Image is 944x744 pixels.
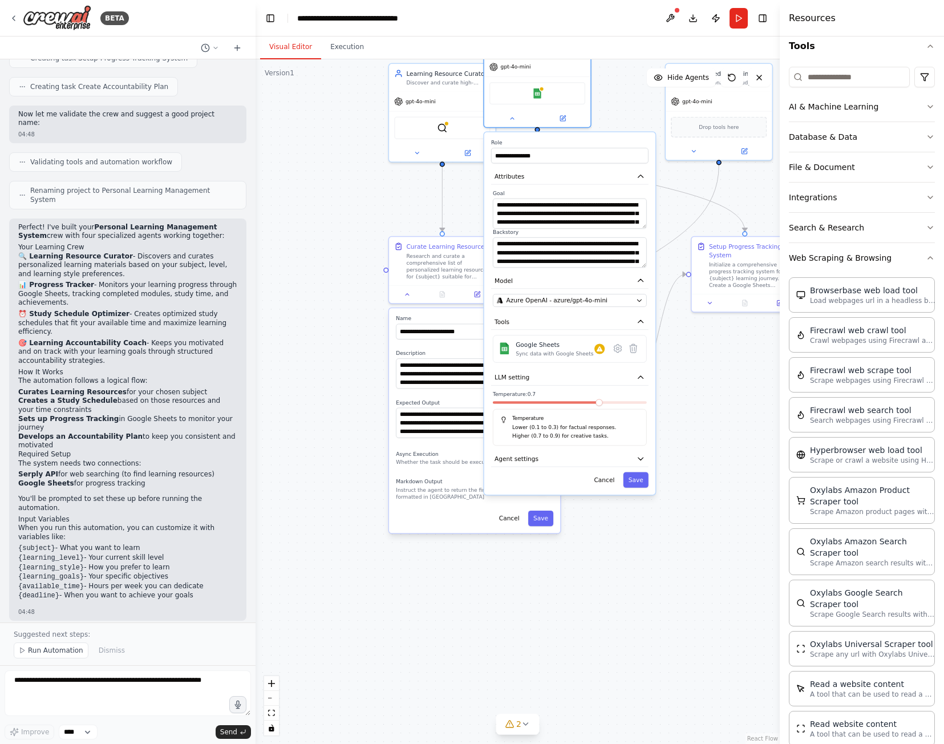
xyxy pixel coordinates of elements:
[810,610,935,619] p: Scrape Google Search results with Oxylabs Google Search Scraper
[626,341,641,356] button: Delete tool
[18,459,237,468] p: The system needs two connections:
[18,450,237,459] h2: Required Setup
[720,146,769,156] button: Open in side panel
[396,479,442,485] span: Markdown Output
[755,10,771,26] button: Hide right sidebar
[18,591,237,601] li: - When you want to achieve your goals
[18,397,237,414] li: based on those resources and your time constraints
[23,5,91,31] img: Logo
[229,696,246,713] button: Click to speak your automation idea
[5,725,54,739] button: Improve
[18,572,237,582] li: - Your specific objectives
[810,638,935,650] div: Oxylabs Universal Scraper tool
[506,296,607,305] span: Azure OpenAI - azure/gpt-4o-mini
[789,213,935,242] button: Search & Research
[30,186,237,204] span: Renaming project to Personal Learning Management System
[18,388,127,396] strong: Curates Learning Resources
[789,92,935,122] button: AI & Machine Learning
[462,289,492,300] button: Open in side panel
[264,721,279,735] button: toggle interactivity
[18,524,237,541] p: When you run this automation, you can customize it with variables like:
[496,714,540,735] button: 2
[406,69,490,78] div: Learning Resource Curator
[810,376,935,385] p: Scrape webpages using Firecrawl and return the contents
[99,646,125,655] span: Dismiss
[228,41,246,55] button: Start a new chat
[789,243,935,273] button: Web Scraping & Browsing
[18,310,129,318] strong: ⏰ Study Schedule Optimizer
[18,495,237,512] p: You'll be prompted to set these up before running the automation.
[443,148,492,158] button: Open in side panel
[491,451,649,467] button: Agent settings
[516,350,593,357] div: Sync data with Google Sheets
[682,98,712,105] span: gpt-4o-mini
[265,68,294,78] div: Version 1
[709,242,793,259] div: Setup Progress Tracking System
[796,599,805,608] img: OxylabsGoogleSearchScraperTool
[18,592,59,600] code: {deadline}
[406,79,490,86] div: Discover and curate high-quality, personalized learning resources for {subject} based on {learnin...
[789,11,836,25] h4: Resources
[493,294,647,307] button: Azure OpenAI - azure/gpt-4o-mini
[438,167,447,231] g: Edge from 9bbdf84a-6a0c-4c86-a7ab-5f7658bc2614 to 791f23f5-64c3-417a-8554-09ff41fa209e
[796,290,805,300] img: BrowserbaseLoadTool
[810,718,935,730] div: Read website content
[500,415,639,422] h5: Temperature
[264,676,279,735] div: React Flow controls
[493,190,647,197] label: Goal
[796,547,805,556] img: OxylabsAmazonSearchScraperTool
[18,252,133,260] strong: 🔍 Learning Resource Curator
[789,30,935,62] button: Tools
[796,370,805,379] img: FirecrawlScrapeWebsiteTool
[18,470,237,479] li: for web searching (to find learning resources)
[796,450,805,459] img: HyperbrowserLoadTool
[196,41,224,55] button: Switch to previous chat
[262,10,278,26] button: Hide left sidebar
[810,507,935,516] p: Scrape Amazon product pages with Oxylabs Amazon Product Scraper
[396,451,439,457] span: Async Execution
[18,281,94,289] strong: 📊 Progress Tracker
[18,377,237,386] p: The automation follows a logical flow:
[516,341,593,349] div: Google Sheets
[424,289,460,300] button: No output available
[437,123,447,133] img: SerplyWebSearchTool
[100,11,129,25] div: BETA
[18,397,118,405] strong: Creates a Study Schedule
[709,261,793,289] div: Initialize a comprehensive progress tracking system for {subject} learning journey. Create a Goog...
[665,63,773,161] div: Study Schedule OptimizerCreate personalized study schedules for {subject} based on {available_tim...
[18,553,237,563] li: - Your current skill level
[18,310,237,337] p: - Creates optimized study schedules that fit your available time and maximize learning efficiency.
[18,554,84,562] code: {learning_level}
[491,139,649,146] label: Role
[220,727,237,737] span: Send
[493,391,536,398] span: Temperature: 0.7
[30,82,168,91] span: Creating task Create Accountability Plan
[512,432,639,440] p: Higher (0.7 to 0.9) for creative tasks.
[396,315,553,322] label: Name
[810,444,935,456] div: Hyperbrowser web load tool
[18,223,217,240] strong: Personal Learning Management System
[18,479,74,487] strong: Google Sheets
[18,415,119,423] strong: Sets up Progress Tracking
[18,470,58,478] strong: Serply API
[789,183,935,212] button: Integrations
[495,373,529,382] span: LLM setting
[297,13,426,24] nav: breadcrumb
[28,646,83,655] span: Run Automation
[93,642,131,658] button: Dismiss
[18,339,237,366] p: - Keeps you motivated and on track with your learning goals through structured accountability str...
[18,432,143,440] strong: Develops an Accountability Plan
[789,152,935,182] button: File & Document
[18,110,237,128] p: Now let me validate the crew and suggest a good project name:
[810,325,935,336] div: Firecrawl web crawl tool
[491,314,649,330] button: Tools
[538,113,588,123] button: Open in side panel
[810,405,935,416] div: Firecrawl web search tool
[18,544,55,552] code: {subject}
[495,276,513,285] span: Model
[14,630,242,639] p: Suggested next steps:
[18,515,237,524] h2: Input Variables
[495,454,538,463] span: Agent settings
[18,252,237,279] p: - Discovers and curates personalized learning materials based on your subject, level, and learnin...
[321,35,373,59] button: Execution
